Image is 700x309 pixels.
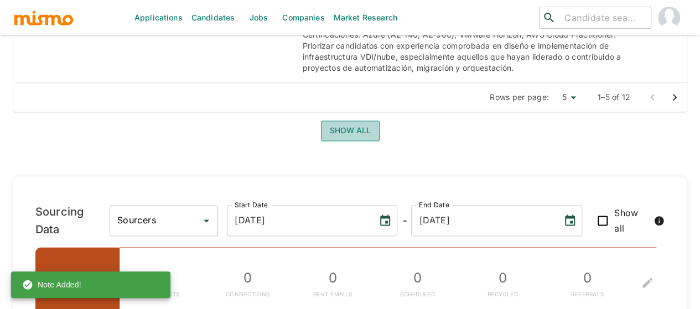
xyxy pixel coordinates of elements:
[411,205,554,236] input: MM/DD/YYYY
[400,289,435,299] p: SCHEDULED
[402,212,407,229] h6: -
[235,200,268,210] label: Start Date
[313,266,352,289] p: 0
[199,213,214,228] button: Open
[571,266,604,289] p: 0
[35,203,110,238] h6: Sourcing Data
[490,92,549,103] p: Rows per page:
[13,9,74,26] img: logo
[559,210,581,232] button: Choose date, selected date is Sep 24, 2025
[598,92,630,103] p: 1–5 of 12
[487,289,518,299] p: RECYCLED
[487,266,518,289] p: 0
[321,121,380,141] button: Show all
[313,289,352,299] p: SENT EMAILS
[419,200,449,210] label: End Date
[400,266,435,289] p: 0
[571,289,604,299] p: REFERRALS
[560,10,646,25] input: Candidate search
[374,210,396,232] button: Choose date, selected date is Sep 18, 2025
[146,266,180,289] p: 0
[227,205,370,236] input: MM/DD/YYYY
[658,7,680,29] img: Maia Reyes
[226,266,270,289] p: 0
[663,86,686,108] button: Go to next page
[614,205,650,236] span: Show all
[22,275,81,295] div: Note Added!
[553,90,580,106] div: 5
[654,215,665,226] svg: When checked, all metrics, including those with zero values, will be displayed.
[226,289,270,299] p: CONNECTIONS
